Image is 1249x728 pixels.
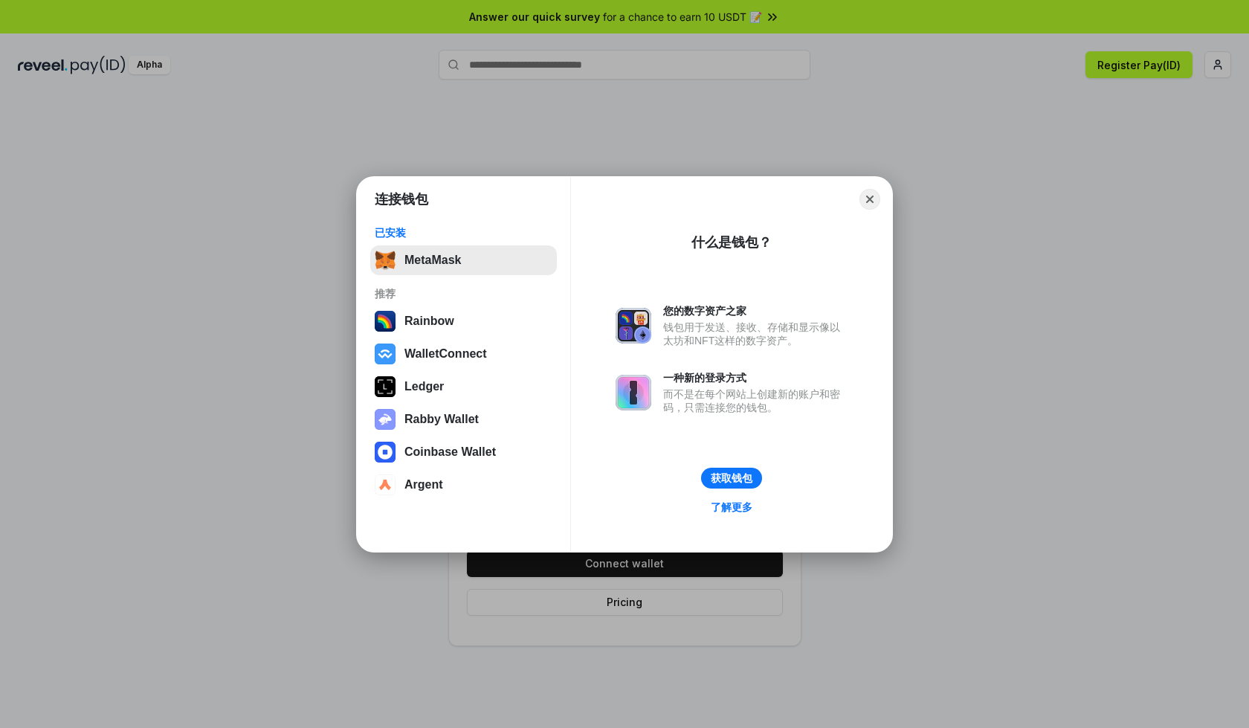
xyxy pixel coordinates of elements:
[711,471,752,485] div: 获取钱包
[404,478,443,492] div: Argent
[711,500,752,514] div: 了解更多
[375,287,552,300] div: 推荐
[370,405,557,434] button: Rabby Wallet
[702,497,761,517] a: 了解更多
[375,474,396,495] img: svg+xml,%3Csvg%20width%3D%2228%22%20height%3D%2228%22%20viewBox%3D%220%200%2028%2028%22%20fill%3D...
[375,226,552,239] div: 已安装
[663,387,848,414] div: 而不是在每个网站上创建新的账户和密码，只需连接您的钱包。
[370,470,557,500] button: Argent
[404,445,496,459] div: Coinbase Wallet
[375,311,396,332] img: svg+xml,%3Csvg%20width%3D%22120%22%20height%3D%22120%22%20viewBox%3D%220%200%20120%20120%22%20fil...
[370,372,557,402] button: Ledger
[663,320,848,347] div: 钱包用于发送、接收、存储和显示像以太坊和NFT这样的数字资产。
[701,468,762,489] button: 获取钱包
[370,245,557,275] button: MetaMask
[404,347,487,361] div: WalletConnect
[375,190,428,208] h1: 连接钱包
[691,233,772,251] div: 什么是钱包？
[616,375,651,410] img: svg+xml,%3Csvg%20xmlns%3D%22http%3A%2F%2Fwww.w3.org%2F2000%2Fsvg%22%20fill%3D%22none%22%20viewBox...
[375,376,396,397] img: svg+xml,%3Csvg%20xmlns%3D%22http%3A%2F%2Fwww.w3.org%2F2000%2Fsvg%22%20width%3D%2228%22%20height%3...
[663,304,848,318] div: 您的数字资产之家
[370,306,557,336] button: Rainbow
[404,254,461,267] div: MetaMask
[663,371,848,384] div: 一种新的登录方式
[404,413,479,426] div: Rabby Wallet
[404,380,444,393] div: Ledger
[370,339,557,369] button: WalletConnect
[375,344,396,364] img: svg+xml,%3Csvg%20width%3D%2228%22%20height%3D%2228%22%20viewBox%3D%220%200%2028%2028%22%20fill%3D...
[375,409,396,430] img: svg+xml,%3Csvg%20xmlns%3D%22http%3A%2F%2Fwww.w3.org%2F2000%2Fsvg%22%20fill%3D%22none%22%20viewBox...
[375,442,396,463] img: svg+xml,%3Csvg%20width%3D%2228%22%20height%3D%2228%22%20viewBox%3D%220%200%2028%2028%22%20fill%3D...
[859,189,880,210] button: Close
[375,250,396,271] img: svg+xml,%3Csvg%20fill%3D%22none%22%20height%3D%2233%22%20viewBox%3D%220%200%2035%2033%22%20width%...
[370,437,557,467] button: Coinbase Wallet
[616,308,651,344] img: svg+xml,%3Csvg%20xmlns%3D%22http%3A%2F%2Fwww.w3.org%2F2000%2Fsvg%22%20fill%3D%22none%22%20viewBox...
[404,315,454,328] div: Rainbow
